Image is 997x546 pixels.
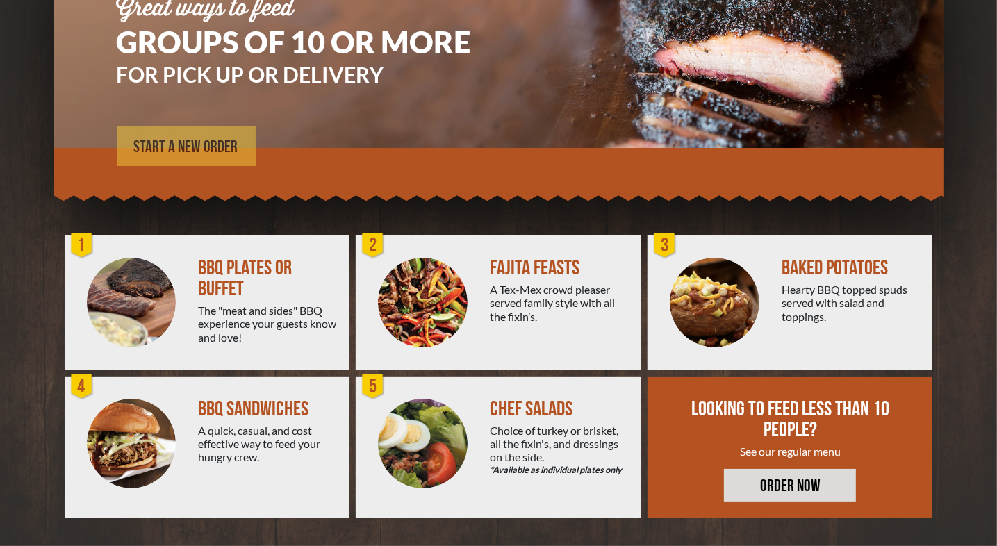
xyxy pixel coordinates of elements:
[117,27,513,57] h1: GROUPS OF 10 OR MORE
[198,399,338,420] div: BBQ SANDWICHES
[782,258,921,279] div: BAKED POTATOES
[490,424,629,477] div: Choice of turkey or brisket, all the fixin's, and dressings on the side.
[117,64,513,85] h3: FOR PICK UP OR DELIVERY
[689,445,892,458] div: See our regular menu
[198,424,338,464] div: A quick, casual, and cost effective way to feed your hungry crew.
[68,232,96,260] div: 1
[359,373,387,401] div: 5
[198,304,338,344] div: The "meat and sides" BBQ experience your guests know and love!
[378,399,468,488] img: Salad-Circle.png
[87,399,176,488] img: PEJ-BBQ-Sandwich.png
[378,258,468,347] img: PEJ-Fajitas.png
[651,232,679,260] div: 3
[689,399,892,440] div: LOOKING TO FEED LESS THAN 10 PEOPLE?
[724,469,856,502] a: ORDER NOW
[490,283,629,323] div: A Tex-Mex crowd pleaser served family style with all the fixin’s.
[782,283,921,323] div: Hearty BBQ topped spuds served with salad and toppings.
[134,139,238,156] span: START A NEW ORDER
[359,232,387,260] div: 2
[117,126,256,166] a: START A NEW ORDER
[490,463,629,477] em: *Available as individual plates only
[670,258,759,347] img: PEJ-Baked-Potato.png
[87,258,176,347] img: PEJ-BBQ-Buffet.png
[68,373,96,401] div: 4
[198,258,338,299] div: BBQ PLATES OR BUFFET
[490,399,629,420] div: CHEF SALADS
[490,258,629,279] div: FAJITA FEASTS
